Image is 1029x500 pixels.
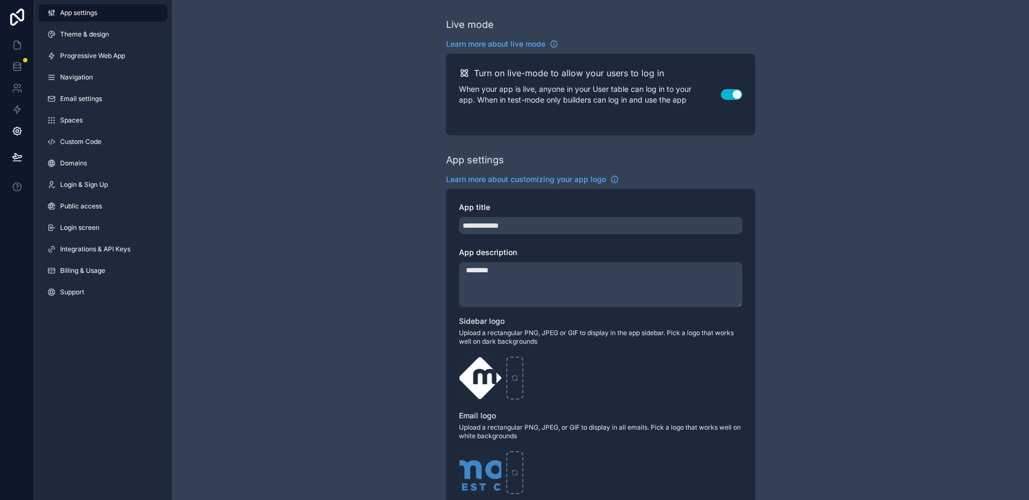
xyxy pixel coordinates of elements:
[60,73,93,82] span: Navigation
[60,30,109,39] span: Theme & design
[446,39,545,49] span: Learn more about live mode
[60,137,101,146] span: Custom Code
[60,245,130,253] span: Integrations & API Keys
[39,284,167,301] a: Support
[60,180,108,189] span: Login & Sign Up
[474,67,664,79] h2: Turn on live-mode to allow your users to log in
[39,241,167,258] a: Integrations & API Keys
[39,262,167,279] a: Billing & Usage
[39,69,167,86] a: Navigation
[459,84,721,105] p: When your app is live, anyone in your User table can log in to your app. When in test-mode only b...
[39,219,167,236] a: Login screen
[459,202,490,212] span: App title
[60,288,84,296] span: Support
[39,133,167,150] a: Custom Code
[60,223,99,232] span: Login screen
[39,155,167,172] a: Domains
[459,411,496,420] span: Email logo
[459,248,517,257] span: App description
[39,112,167,129] a: Spaces
[39,176,167,193] a: Login & Sign Up
[446,39,558,49] a: Learn more about live mode
[60,266,105,275] span: Billing & Usage
[446,153,504,168] div: App settings
[60,95,102,103] span: Email settings
[60,52,125,60] span: Progressive Web App
[459,423,742,440] span: Upload a rectangular PNG, JPEG, or GIF to display in all emails. Pick a logo that works well on w...
[39,4,167,21] a: App settings
[60,159,87,168] span: Domains
[459,316,505,325] span: Sidebar logo
[459,329,742,346] span: Upload a rectangular PNG, JPEG or GIF to display in the app sidebar. Pick a logo that works well ...
[39,47,167,64] a: Progressive Web App
[446,174,606,185] span: Learn more about customizing your app logo
[60,9,97,17] span: App settings
[39,90,167,107] a: Email settings
[39,26,167,43] a: Theme & design
[446,17,494,32] div: Live mode
[60,116,83,125] span: Spaces
[60,202,102,211] span: Public access
[39,198,167,215] a: Public access
[446,174,619,185] a: Learn more about customizing your app logo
